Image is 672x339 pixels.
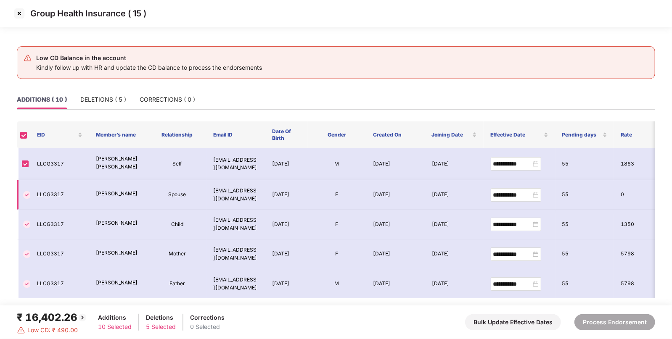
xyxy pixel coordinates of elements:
[17,95,67,104] div: ADDITIONS ( 10 )
[98,313,132,322] div: Additions
[190,313,225,322] div: Corrections
[307,180,366,210] td: F
[556,239,614,269] td: 55
[307,239,366,269] td: F
[556,180,614,210] td: 55
[96,155,141,171] p: [PERSON_NAME] [PERSON_NAME]
[556,148,614,180] td: 55
[265,121,307,148] th: Date Of Birth
[96,279,141,287] p: [PERSON_NAME]
[17,326,25,334] img: svg+xml;base64,PHN2ZyBpZD0iRGFuZ2VyLTMyeDMyIiB4bWxucz0iaHR0cDovL3d3dy53My5vcmcvMjAwMC9zdmciIHdpZH...
[89,121,148,148] th: Member’s name
[265,180,307,210] td: [DATE]
[96,190,141,198] p: [PERSON_NAME]
[265,148,307,180] td: [DATE]
[432,131,471,138] span: Joining Date
[13,7,26,20] img: svg+xml;base64,PHN2ZyBpZD0iQ3Jvc3MtMzJ4MzIiIHhtbG5zPSJodHRwOi8vd3d3LnczLm9yZy8yMDAwL3N2ZyIgd2lkdG...
[465,314,561,330] button: Bulk Update Effective Dates
[24,54,32,62] img: svg+xml;base64,PHN2ZyB4bWxucz0iaHR0cDovL3d3dy53My5vcmcvMjAwMC9zdmciIHdpZHRoPSIyNCIgaGVpZ2h0PSIyNC...
[30,180,89,210] td: LLCG3317
[366,210,425,239] td: [DATE]
[22,219,32,229] img: svg+xml;base64,PHN2ZyBpZD0iVGljay0zMngzMiIgeG1sbnM9Imh0dHA6Ly93d3cudzMub3JnLzIwMDAvc3ZnIiB3aWR0aD...
[30,269,89,299] td: LLCG3317
[98,322,132,331] div: 10 Selected
[366,180,425,210] td: [DATE]
[307,210,366,239] td: F
[425,121,484,148] th: Joining Date
[148,121,207,148] th: Relationship
[555,121,614,148] th: Pending days
[425,210,484,239] td: [DATE]
[30,210,89,239] td: LLCG3317
[206,121,265,148] th: Email ID
[206,210,265,239] td: [EMAIL_ADDRESS][DOMAIN_NAME]
[22,279,32,289] img: svg+xml;base64,PHN2ZyBpZD0iVGljay0zMngzMiIgeG1sbnM9Imh0dHA6Ly93d3cudzMub3JnLzIwMDAvc3ZnIiB3aWR0aD...
[366,239,425,269] td: [DATE]
[366,121,425,148] th: Created On
[22,249,32,259] img: svg+xml;base64,PHN2ZyBpZD0iVGljay0zMngzMiIgeG1sbnM9Imh0dHA6Ly93d3cudzMub3JnLzIwMDAvc3ZnIiB3aWR0aD...
[206,239,265,269] td: [EMAIL_ADDRESS][DOMAIN_NAME]
[366,148,425,180] td: [DATE]
[30,121,89,148] th: EID
[307,269,366,299] td: M
[22,190,32,200] img: svg+xml;base64,PHN2ZyBpZD0iVGljay0zMngzMiIgeG1sbnM9Imh0dHA6Ly93d3cudzMub3JnLzIwMDAvc3ZnIiB3aWR0aD...
[140,95,195,104] div: CORRECTIONS ( 0 )
[37,131,76,138] span: EID
[96,249,141,257] p: [PERSON_NAME]
[562,131,601,138] span: Pending days
[265,210,307,239] td: [DATE]
[36,53,262,63] div: Low CD Balance in the account
[148,269,207,299] td: Father
[80,95,126,104] div: DELETIONS ( 5 )
[148,210,207,239] td: Child
[30,239,89,269] td: LLCG3317
[425,239,484,269] td: [DATE]
[17,310,87,326] div: ₹ 16,402.26
[206,148,265,180] td: [EMAIL_ADDRESS][DOMAIN_NAME]
[148,180,207,210] td: Spouse
[265,239,307,269] td: [DATE]
[36,63,262,72] div: Kindly follow up with HR and update the CD balance to process the endorsements
[30,148,89,180] td: LLCG3317
[265,269,307,299] td: [DATE]
[425,148,484,180] td: [DATE]
[574,314,655,330] button: Process Endorsement
[307,148,366,180] td: M
[490,131,542,138] span: Effective Date
[366,269,425,299] td: [DATE]
[148,239,207,269] td: Mother
[146,322,176,331] div: 5 Selected
[206,269,265,299] td: [EMAIL_ADDRESS][DOMAIN_NAME]
[27,326,78,335] span: Low CD: ₹ 490.00
[425,180,484,210] td: [DATE]
[30,8,146,18] p: Group Health Insurance ( 15 )
[206,180,265,210] td: [EMAIL_ADDRESS][DOMAIN_NAME]
[96,219,141,227] p: [PERSON_NAME]
[425,269,484,299] td: [DATE]
[190,322,225,331] div: 0 Selected
[77,313,87,323] img: svg+xml;base64,PHN2ZyBpZD0iQmFjay0yMHgyMCIgeG1sbnM9Imh0dHA6Ly93d3cudzMub3JnLzIwMDAvc3ZnIiB3aWR0aD...
[148,148,207,180] td: Self
[307,121,366,148] th: Gender
[146,313,176,322] div: Deletions
[556,269,614,299] td: 55
[556,210,614,239] td: 55
[484,121,555,148] th: Effective Date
